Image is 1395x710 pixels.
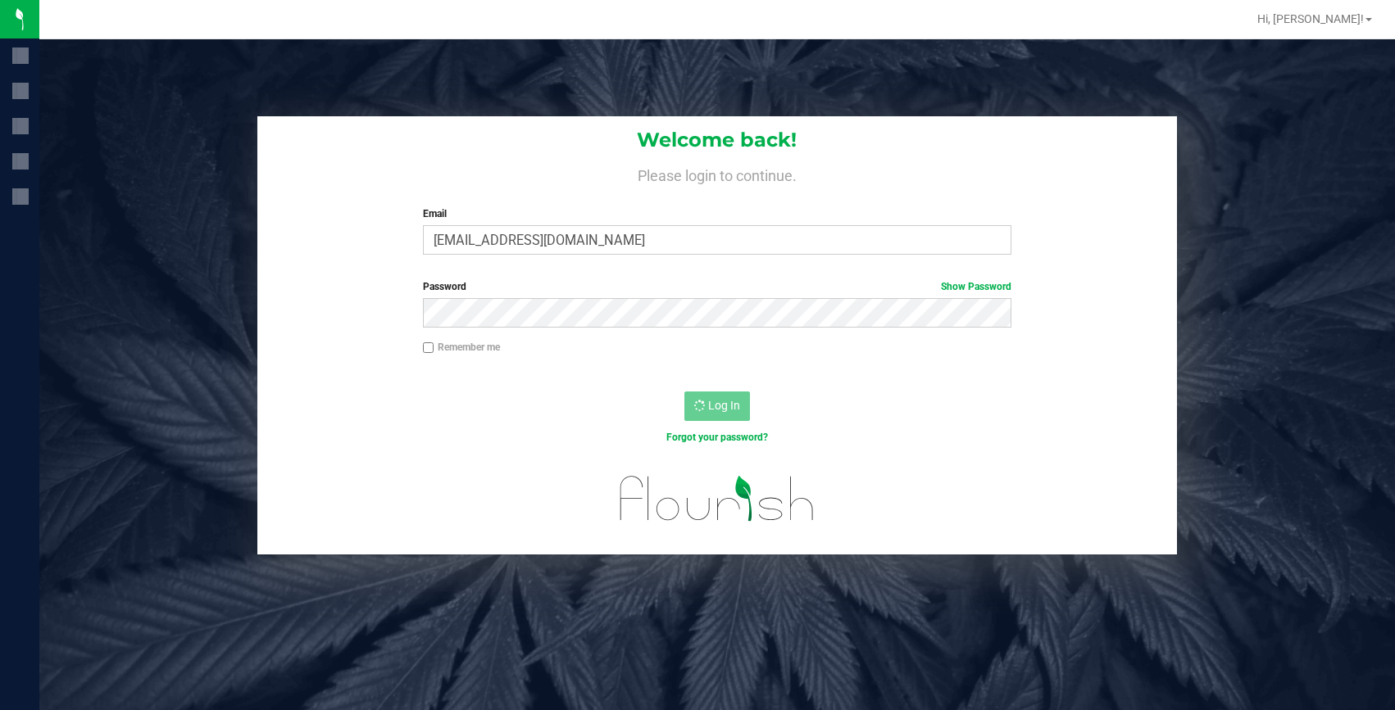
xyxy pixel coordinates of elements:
img: flourish_logo.svg [602,462,833,536]
a: Forgot your password? [666,432,768,443]
a: Show Password [941,281,1011,292]
button: Log In [684,391,750,421]
label: Remember me [423,340,500,355]
label: Email [423,206,1011,221]
h4: Please login to continue. [257,164,1178,183]
span: Password [423,281,466,292]
h1: Welcome back! [257,129,1178,151]
span: Log In [708,399,740,412]
input: Remember me [423,342,434,354]
span: Hi, [PERSON_NAME]! [1257,12,1364,25]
